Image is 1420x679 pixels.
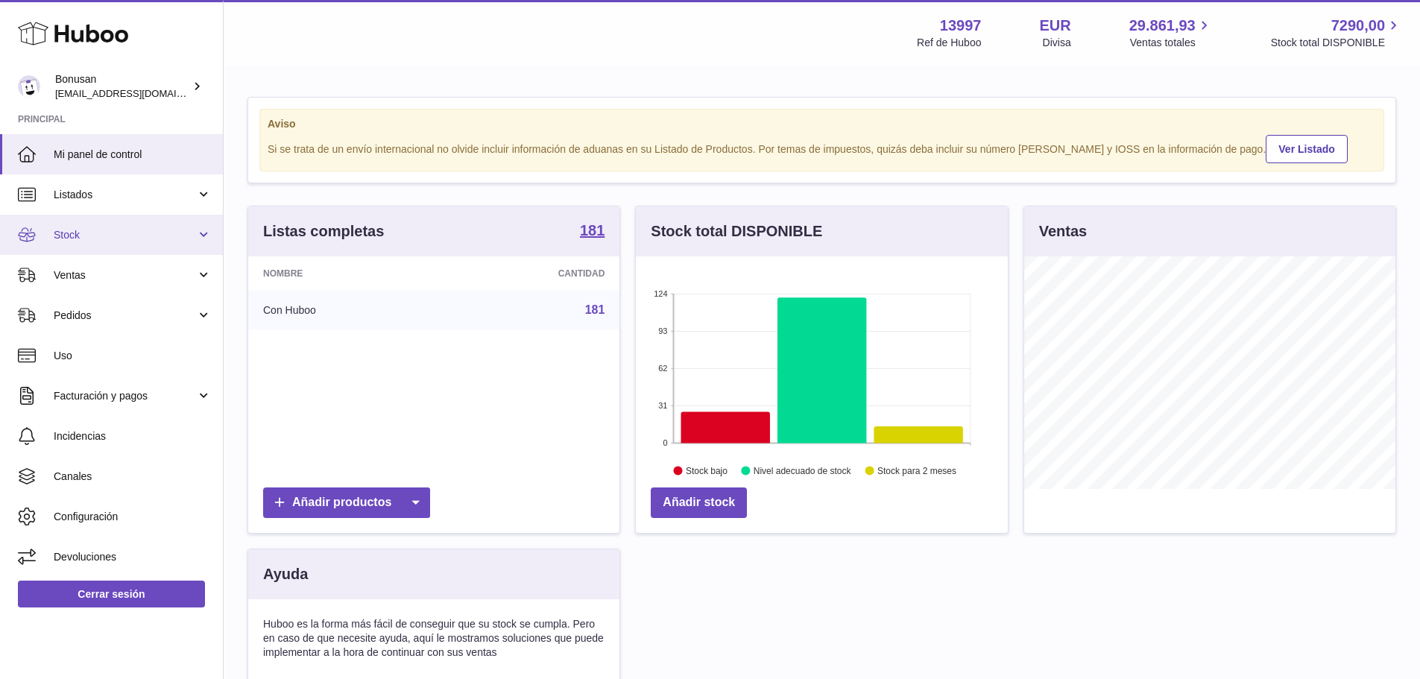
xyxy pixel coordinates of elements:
strong: EUR [1039,16,1070,36]
span: Stock total DISPONIBLE [1271,36,1402,50]
text: 93 [659,326,668,335]
th: Nombre [248,256,441,291]
text: Stock para 2 meses [877,466,956,476]
text: 62 [659,364,668,373]
div: Bonusan [55,72,189,101]
span: Stock [54,228,196,242]
a: 7290,00 Stock total DISPONIBLE [1271,16,1402,50]
a: Cerrar sesión [18,581,205,607]
h3: Listas completas [263,221,384,241]
th: Cantidad [441,256,620,291]
span: Facturación y pagos [54,389,196,403]
h3: Ayuda [263,564,308,584]
a: 181 [580,223,605,241]
div: Ref de Huboo [917,36,981,50]
a: Ver Listado [1266,135,1347,163]
span: 7290,00 [1331,16,1385,36]
span: Devoluciones [54,550,212,564]
text: 124 [654,289,667,298]
text: Nivel adecuado de stock [754,466,852,476]
a: Añadir stock [651,487,747,518]
span: Configuración [54,510,212,524]
img: info@bonusan.es [18,75,40,98]
span: [EMAIL_ADDRESS][DOMAIN_NAME] [55,87,219,99]
h3: Ventas [1039,221,1087,241]
span: Listados [54,188,196,202]
span: Mi panel de control [54,148,212,162]
strong: 13997 [940,16,982,36]
text: Stock bajo [686,466,728,476]
span: Ventas [54,268,196,282]
span: Incidencias [54,429,212,443]
span: Pedidos [54,309,196,323]
span: 29.861,93 [1129,16,1196,36]
span: Canales [54,470,212,484]
a: 29.861,93 Ventas totales [1129,16,1213,50]
a: Añadir productos [263,487,430,518]
strong: Aviso [268,117,1376,131]
text: 0 [663,438,668,447]
div: Divisa [1043,36,1071,50]
a: 181 [585,303,605,316]
h3: Stock total DISPONIBLE [651,221,822,241]
strong: 181 [580,223,605,238]
td: Con Huboo [248,291,441,329]
div: Si se trata de un envío internacional no olvide incluir información de aduanas en su Listado de P... [268,133,1376,163]
span: Uso [54,349,212,363]
text: 31 [659,401,668,410]
p: Huboo es la forma más fácil de conseguir que su stock se cumpla. Pero en caso de que necesite ayu... [263,617,605,660]
span: Ventas totales [1130,36,1213,50]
